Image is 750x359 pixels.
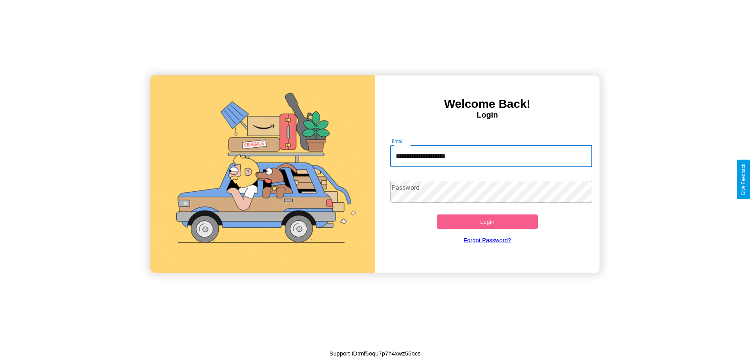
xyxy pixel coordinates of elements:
div: Give Feedback [741,164,746,195]
img: gif [150,75,375,273]
button: Login [437,214,538,229]
label: Email [392,138,404,145]
a: Forgot Password? [386,229,589,251]
h4: Login [375,111,600,120]
p: Support ID: mf5oqu7p7h4xwz55ocs [329,348,420,359]
h3: Welcome Back! [375,97,600,111]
